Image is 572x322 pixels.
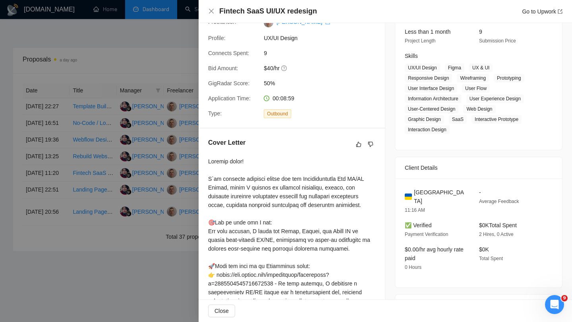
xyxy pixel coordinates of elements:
span: Profile: [208,35,226,41]
div: Client Details [405,157,553,178]
span: Average Feedback [479,199,519,204]
span: Project Length [405,38,435,44]
span: Wireframing [457,74,489,82]
div: Job Description [405,295,553,316]
span: Payment Verification [405,232,448,237]
span: clock-circle [264,96,269,101]
a: Go to Upworkexport [522,8,562,15]
h5: Cover Letter [208,138,245,148]
span: Less than 1 month [405,29,450,35]
span: Skills [405,53,418,59]
button: dislike [366,140,375,149]
span: Outbound [264,109,291,118]
span: export [558,9,562,14]
span: Application Time: [208,95,251,102]
span: UX & UI [469,63,493,72]
span: 9 [264,49,383,57]
span: User Experience Design [466,94,524,103]
span: Connects Spent: [208,50,249,56]
span: 9 [561,295,568,301]
span: $0K [479,246,489,253]
span: [GEOGRAPHIC_DATA] [414,188,466,205]
span: 00:08:59 [272,95,294,102]
iframe: Intercom live chat [545,295,564,314]
span: close [208,8,214,14]
span: $40/hr [264,64,383,73]
span: UX/UI Design [264,34,383,42]
span: Type: [208,110,222,117]
span: UX/UI Design [405,63,440,72]
span: question-circle [281,65,288,71]
span: GigRadar Score: [208,80,249,86]
span: 2 Hires, 0 Active [479,232,514,237]
span: Submission Price [479,38,516,44]
span: - [479,189,481,195]
span: Total Spent [479,256,503,261]
span: Figma [445,63,464,72]
span: Web Design [463,105,495,113]
span: ✅ Verified [405,222,432,228]
span: Responsive Design [405,74,452,82]
span: $0K Total Spent [479,222,517,228]
button: Close [208,305,235,317]
span: Prototyping [494,74,524,82]
span: 11:16 AM [405,207,425,213]
span: like [356,141,361,148]
span: User Interface Design [405,84,457,93]
span: dislike [368,141,373,148]
button: like [354,140,363,149]
h4: Fintech SaaS UI/UX redesign [219,6,317,16]
span: Close [214,307,229,315]
span: Bid Amount: [208,65,238,71]
span: Graphic Design [405,115,444,124]
span: User-Centered Design [405,105,458,113]
span: 9 [479,29,482,35]
span: Interaction Design [405,125,450,134]
span: Interactive Prototype [472,115,522,124]
span: 50% [264,79,383,88]
span: User Flow [462,84,490,93]
span: 0 Hours [405,264,421,270]
img: 🇺🇦 [405,192,412,201]
span: SaaS [449,115,467,124]
span: Information Architecture [405,94,462,103]
button: Close [208,8,214,15]
span: $0.00/hr avg hourly rate paid [405,246,464,261]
